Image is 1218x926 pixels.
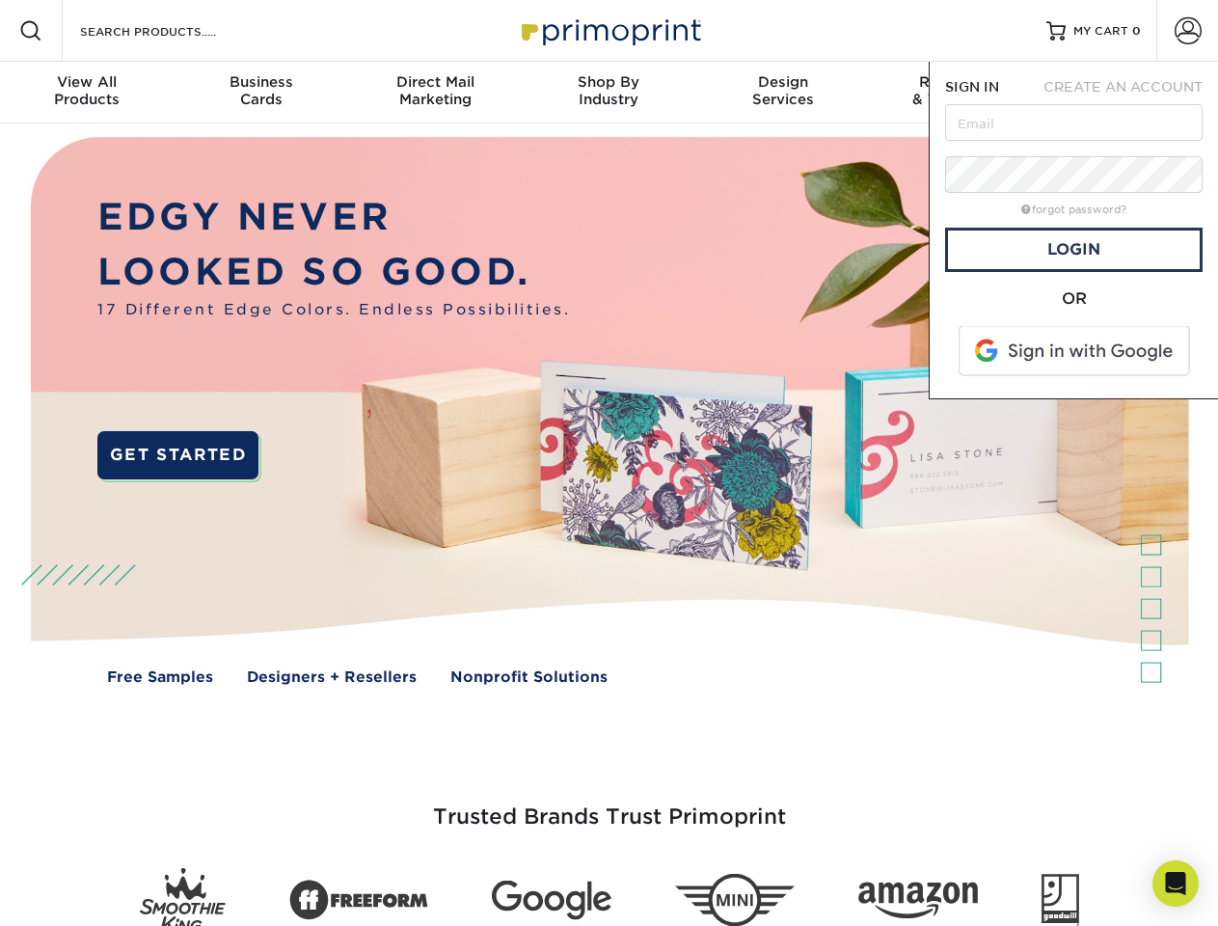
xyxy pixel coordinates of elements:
span: Direct Mail [348,73,522,91]
div: OR [945,287,1203,311]
span: 17 Different Edge Colors. Endless Possibilities. [97,299,570,321]
img: Google [492,881,611,920]
span: Resources [870,73,1043,91]
div: Marketing [348,73,522,108]
a: Resources& Templates [870,62,1043,123]
p: EDGY NEVER [97,190,570,245]
span: 0 [1132,24,1141,38]
span: Business [174,73,347,91]
span: CREATE AN ACCOUNT [1043,79,1203,95]
span: MY CART [1073,23,1128,40]
a: Nonprofit Solutions [450,667,608,689]
a: DesignServices [696,62,870,123]
div: Cards [174,73,347,108]
span: Design [696,73,870,91]
iframe: Google Customer Reviews [5,867,164,919]
a: forgot password? [1021,204,1126,216]
div: Open Intercom Messenger [1152,860,1199,907]
a: Direct MailMarketing [348,62,522,123]
p: LOOKED SO GOOD. [97,245,570,300]
img: Primoprint [513,10,706,51]
img: Amazon [858,883,978,919]
h3: Trusted Brands Trust Primoprint [45,758,1174,853]
a: GET STARTED [97,431,258,479]
a: BusinessCards [174,62,347,123]
span: SIGN IN [945,79,999,95]
a: Free Samples [107,667,213,689]
span: Shop By [522,73,695,91]
img: Goodwill [1042,874,1079,926]
a: Login [945,228,1203,272]
input: Email [945,104,1203,141]
div: Industry [522,73,695,108]
input: SEARCH PRODUCTS..... [78,19,266,42]
a: Shop ByIndustry [522,62,695,123]
div: & Templates [870,73,1043,108]
a: Designers + Resellers [247,667,417,689]
div: Services [696,73,870,108]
